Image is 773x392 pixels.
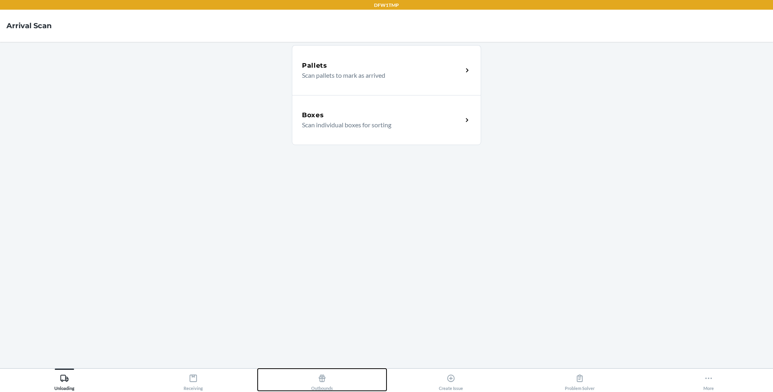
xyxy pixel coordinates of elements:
p: Scan individual boxes for sorting [302,120,456,130]
button: Outbounds [258,369,386,391]
a: PalletsScan pallets to mark as arrived [292,45,481,95]
button: More [644,369,773,391]
h5: Boxes [302,110,324,120]
div: Receiving [184,371,203,391]
div: Problem Solver [565,371,595,391]
div: More [703,371,714,391]
h5: Pallets [302,61,327,71]
div: Create Issue [439,371,463,391]
button: Receiving [129,369,258,391]
div: Unloading [54,371,74,391]
p: Scan pallets to mark as arrived [302,71,456,80]
a: BoxesScan individual boxes for sorting [292,95,481,145]
button: Problem Solver [515,369,644,391]
h4: Arrival Scan [6,21,52,31]
div: Outbounds [311,371,333,391]
button: Create Issue [386,369,515,391]
p: DFW1TMP [374,2,399,9]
